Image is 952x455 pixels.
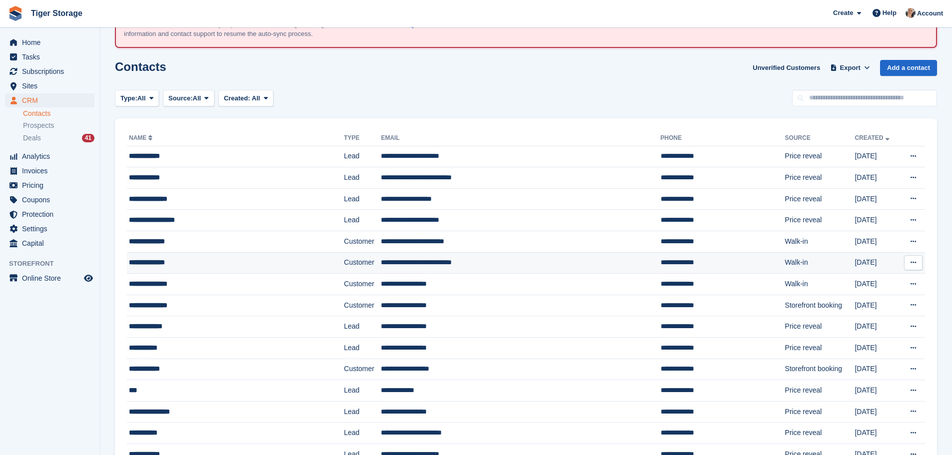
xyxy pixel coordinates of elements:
[5,79,94,93] a: menu
[344,274,381,295] td: Customer
[344,359,381,380] td: Customer
[785,130,855,146] th: Source
[917,8,943,18] span: Account
[22,193,82,207] span: Coupons
[855,338,899,359] td: [DATE]
[785,295,855,316] td: Storefront booking
[344,130,381,146] th: Type
[5,93,94,107] a: menu
[82,272,94,284] a: Preview store
[344,423,381,444] td: Lead
[828,60,872,76] button: Export
[22,271,82,285] span: Online Store
[5,222,94,236] a: menu
[880,60,937,76] a: Add a contact
[193,93,201,103] span: All
[855,274,899,295] td: [DATE]
[785,316,855,338] td: Price reveal
[344,252,381,274] td: Customer
[9,259,99,269] span: Storefront
[22,236,82,250] span: Capital
[5,207,94,221] a: menu
[5,178,94,192] a: menu
[218,90,273,106] button: Created: All
[661,130,785,146] th: Phone
[5,149,94,163] a: menu
[252,94,260,102] span: All
[22,79,82,93] span: Sites
[785,252,855,274] td: Walk-in
[5,271,94,285] a: menu
[22,93,82,107] span: CRM
[5,35,94,49] a: menu
[22,207,82,221] span: Protection
[785,274,855,295] td: Walk-in
[115,60,166,73] h1: Contacts
[883,8,897,18] span: Help
[749,60,824,76] a: Unverified Customers
[344,401,381,423] td: Lead
[23,109,94,118] a: Contacts
[855,401,899,423] td: [DATE]
[785,380,855,402] td: Price reveal
[855,380,899,402] td: [DATE]
[344,380,381,402] td: Lead
[344,188,381,210] td: Lead
[855,316,899,338] td: [DATE]
[855,295,899,316] td: [DATE]
[855,146,899,167] td: [DATE]
[22,64,82,78] span: Subscriptions
[23,133,94,143] a: Deals 41
[22,178,82,192] span: Pricing
[124,19,474,39] p: An error occurred with the auto-sync process for the site: Tiger Storage . Please review the for ...
[785,401,855,423] td: Price reveal
[855,359,899,380] td: [DATE]
[785,210,855,231] td: Price reveal
[5,164,94,178] a: menu
[22,164,82,178] span: Invoices
[385,20,435,28] a: knowledge base
[22,222,82,236] span: Settings
[855,423,899,444] td: [DATE]
[785,338,855,359] td: Price reveal
[23,120,94,131] a: Prospects
[785,188,855,210] td: Price reveal
[22,149,82,163] span: Analytics
[785,359,855,380] td: Storefront booking
[855,210,899,231] td: [DATE]
[8,6,23,21] img: stora-icon-8386f47178a22dfd0bd8f6a31ec36ba5ce8667c1dd55bd0f319d3a0aa187defe.svg
[82,134,94,142] div: 41
[344,295,381,316] td: Customer
[344,210,381,231] td: Lead
[23,133,41,143] span: Deals
[855,252,899,274] td: [DATE]
[785,167,855,189] td: Price reveal
[22,35,82,49] span: Home
[120,93,137,103] span: Type:
[785,423,855,444] td: Price reveal
[168,93,192,103] span: Source:
[840,63,861,73] span: Export
[855,231,899,253] td: [DATE]
[5,50,94,64] a: menu
[855,134,891,141] a: Created
[137,93,146,103] span: All
[344,146,381,167] td: Lead
[224,94,250,102] span: Created:
[344,231,381,253] td: Customer
[5,193,94,207] a: menu
[344,316,381,338] td: Lead
[23,121,54,130] span: Prospects
[785,231,855,253] td: Walk-in
[129,134,154,141] a: Name
[381,130,660,146] th: Email
[5,236,94,250] a: menu
[115,90,159,106] button: Type: All
[163,90,214,106] button: Source: All
[5,64,94,78] a: menu
[344,167,381,189] td: Lead
[833,8,853,18] span: Create
[906,8,916,18] img: Becky Martin
[785,146,855,167] td: Price reveal
[855,167,899,189] td: [DATE]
